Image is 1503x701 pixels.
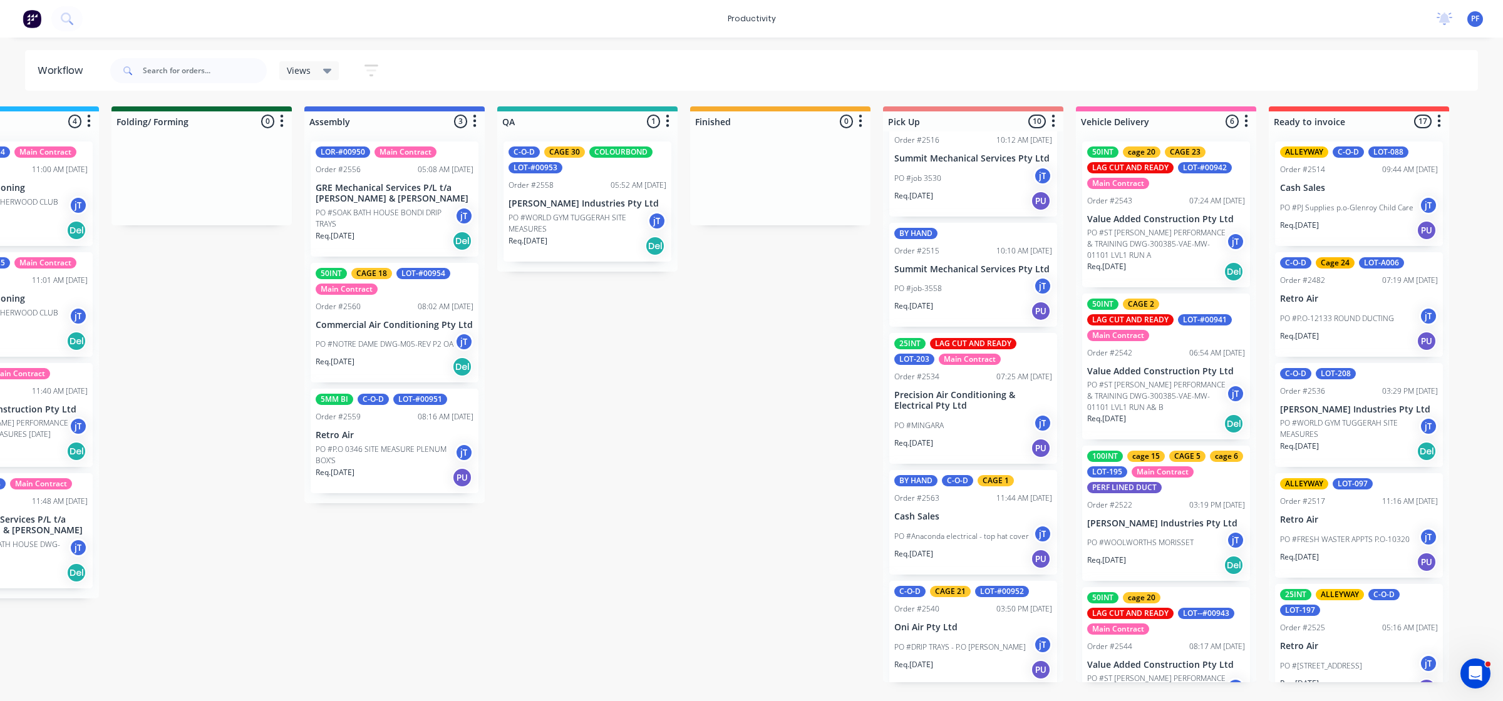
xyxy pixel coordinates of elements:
div: Order #2563 [894,493,939,504]
p: PO #Anaconda electrical - top hat cover [894,531,1029,542]
div: jT [1226,678,1245,697]
div: LOT-088 [1368,146,1408,158]
div: jT [1419,528,1438,546]
div: jT [1033,277,1052,295]
div: Order #2514 [1280,164,1325,175]
div: Cage 24 [1316,257,1355,269]
div: LOT-#00954 [396,268,450,279]
p: Req. [DATE] [316,356,354,367]
div: C-O-DCage 24LOT-A006Order #248207:19 AM [DATE]Retro AirPO #P.O-12133 ROUND DUCTINGjTReq.[DATE]PU [1275,252,1443,357]
div: Order #2544 [1087,641,1132,652]
div: 11:00 AM [DATE] [32,164,88,175]
div: LOT-A006 [1359,257,1404,269]
div: CAGE 23 [1165,146,1206,158]
div: Order #2482 [1280,275,1325,286]
div: Order #2522 [1087,499,1132,511]
div: jT [1033,635,1052,654]
p: PO #P.O-12133 ROUND DUCTING [1280,313,1394,324]
div: Order #2540 [894,603,939,615]
div: Del [66,563,86,583]
p: PO #job-3558 [894,283,942,294]
div: LOT-#00951 [393,394,447,405]
div: PU [452,468,472,488]
div: Main Contract [1087,330,1149,341]
div: ALLEYWAYLOT-097Order #251711:16 AM [DATE]Retro AirPO #FRESH WASTER APPTS P.O-10320jTReq.[DATE]PU [1275,473,1443,578]
p: [PERSON_NAME] Industries Pty Ltd [1280,404,1438,415]
div: BY HANDOrder #251510:10 AM [DATE]Summit Mechanical Services Pty LtdPO #job-3558jTReq.[DATE]PU [889,223,1057,327]
div: LOT-203 [894,354,934,365]
div: Order #2536 [1280,386,1325,397]
div: C-O-D [1368,589,1400,600]
div: Main Contract [374,146,436,158]
div: Order #2542 [1087,347,1132,359]
div: jT [1033,524,1052,543]
div: 07:19 AM [DATE] [1382,275,1438,286]
p: Req. [DATE] [1280,220,1319,231]
div: PU [1031,301,1051,321]
div: 03:50 PM [DATE] [996,603,1052,615]
div: cage 6 [1210,451,1243,462]
div: C-O-D [894,586,926,597]
div: CAGE 30 [544,146,585,158]
div: ALLEYWAY [1280,146,1328,158]
div: Order #251610:12 AM [DATE]Summit Mechanical Services Pty LtdPO #job 3530jTReq.[DATE]PU [889,112,1057,217]
p: Retro Air [316,430,473,441]
div: LOR-#00950 [316,146,370,158]
p: PO #ST [PERSON_NAME] PERFORMANCE & TRAINING DWG-300385-VAE-MW-01101 LVL1 RUN A& B [1087,379,1226,413]
p: PO #PJ Supplies p.o-Glenroy Child Care [1280,202,1413,213]
div: C-O-D [942,475,973,486]
div: Main Contract [316,284,378,295]
p: Req. [DATE] [894,659,933,670]
div: 100INTcage 15CAGE 5cage 6LOT-195Main ContractPERF LINED DUCTOrder #252203:19 PM [DATE][PERSON_NAM... [1082,446,1250,581]
div: LOT--#00943 [1178,608,1234,619]
div: PU [1417,552,1437,572]
div: Del [1224,262,1244,282]
div: 5MM BIC-O-DLOT-#00951Order #255908:16 AM [DATE]Retro AirPO #P.O 0346 SITE MEASURE PLENUM BOX'SjTR... [311,389,478,493]
div: jT [1033,166,1052,185]
div: CAGE 1 [978,475,1014,486]
p: PO #SOAK BATH HOUSE BONDI DRIP TRAYS [316,207,455,230]
div: 10:10 AM [DATE] [996,245,1052,257]
p: Req. [DATE] [1280,441,1319,452]
div: Del [66,441,86,461]
div: jT [1033,414,1052,432]
iframe: Intercom live chat [1460,658,1490,688]
div: 09:44 AM [DATE] [1382,164,1438,175]
div: cage 20 [1123,592,1160,603]
div: LAG CUT AND READY [1087,162,1174,173]
div: Del [452,357,472,377]
div: LAG CUT AND READY [1087,314,1174,325]
p: Req. [DATE] [1280,678,1319,689]
p: Req. [DATE] [1087,413,1126,424]
div: jT [69,307,88,325]
div: jT [455,443,473,462]
span: Views [287,64,311,77]
div: LOT-097 [1333,478,1373,489]
div: 07:25 AM [DATE] [996,371,1052,382]
div: 11:48 AM [DATE] [32,496,88,507]
div: 10:12 AM [DATE] [996,135,1052,146]
div: 100INT [1087,451,1123,462]
div: C-O-D [509,146,540,158]
div: 06:54 AM [DATE] [1189,347,1245,359]
p: [PERSON_NAME] Industries Pty Ltd [509,198,666,209]
div: ALLEYWAYC-O-DLOT-088Order #251409:44 AM [DATE]Cash SalesPO #PJ Supplies p.o-Glenroy Child CarejTR... [1275,141,1443,246]
p: Req. [DATE] [316,230,354,242]
p: Req. [DATE] [894,190,933,202]
p: Precision Air Conditioning & Electrical Pty Ltd [894,390,1052,411]
div: jT [69,538,88,557]
div: productivity [721,9,782,28]
p: Retro Air [1280,294,1438,304]
div: jT [1226,232,1245,251]
p: PO #job 3530 [894,173,941,184]
div: Main Contract [939,354,1001,365]
div: 5MM BI [316,394,353,405]
div: 05:16 AM [DATE] [1382,622,1438,633]
div: 11:16 AM [DATE] [1382,496,1438,507]
div: Del [66,331,86,351]
p: Retro Air [1280,641,1438,652]
p: PO #WOOLWORTHS MORISSET [1087,537,1194,548]
div: CAGE 18 [351,268,392,279]
p: PO #MINGARA [894,420,944,431]
div: Order #2517 [1280,496,1325,507]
